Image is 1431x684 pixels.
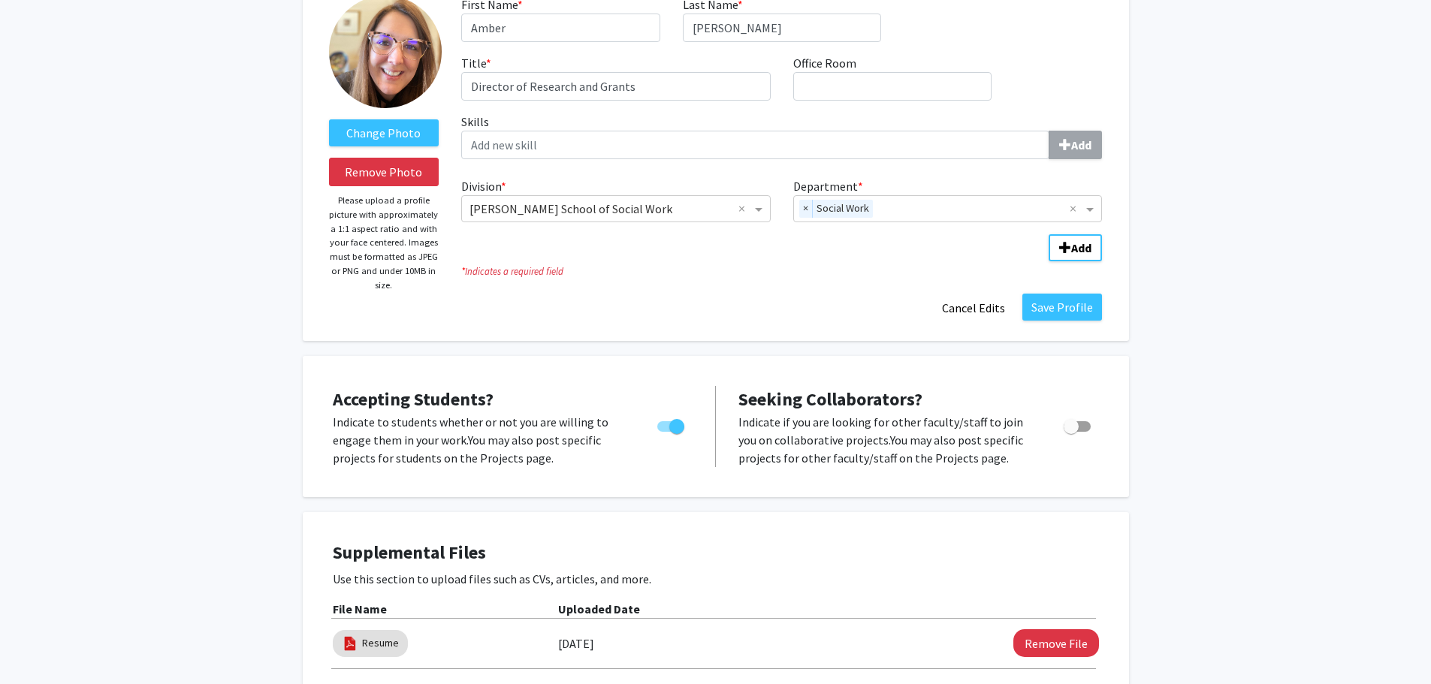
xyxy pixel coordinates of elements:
b: File Name [333,601,387,616]
button: Remove Photo [329,158,439,186]
label: Skills [461,113,1102,159]
label: ChangeProfile Picture [329,119,439,146]
a: Resume [362,635,399,651]
label: [DATE] [558,631,594,656]
span: × [799,200,813,218]
button: Skills [1049,131,1102,159]
input: SkillsAdd [461,131,1049,159]
span: Social Work [813,200,873,218]
label: Title [461,54,491,72]
button: Save Profile [1022,294,1102,321]
span: Clear all [738,200,751,218]
span: Accepting Students? [333,387,494,411]
button: Remove Resume File [1013,629,1099,657]
p: Indicate if you are looking for other faculty/staff to join you on collaborative projects. You ma... [738,413,1035,467]
ng-select: Division [461,195,771,222]
b: Add [1071,137,1091,152]
i: Indicates a required field [461,264,1102,279]
div: Toggle [651,413,693,435]
b: Add [1071,240,1091,255]
button: Add Division/Department [1049,234,1102,261]
span: Clear all [1070,200,1082,218]
label: Office Room [793,54,856,72]
p: Indicate to students whether or not you are willing to engage them in your work. You may also pos... [333,413,629,467]
p: Use this section to upload files such as CVs, articles, and more. [333,570,1099,588]
iframe: Chat [11,616,64,673]
h4: Supplemental Files [333,542,1099,564]
div: Toggle [1058,413,1099,435]
button: Cancel Edits [932,294,1015,322]
span: Seeking Collaborators? [738,387,922,411]
div: Division [450,177,782,222]
b: Uploaded Date [558,601,640,616]
div: Department [782,177,1114,222]
ng-select: Department [793,195,1103,222]
img: pdf_icon.png [342,635,358,652]
p: Please upload a profile picture with approximately a 1:1 aspect ratio and with your face centered... [329,194,439,292]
